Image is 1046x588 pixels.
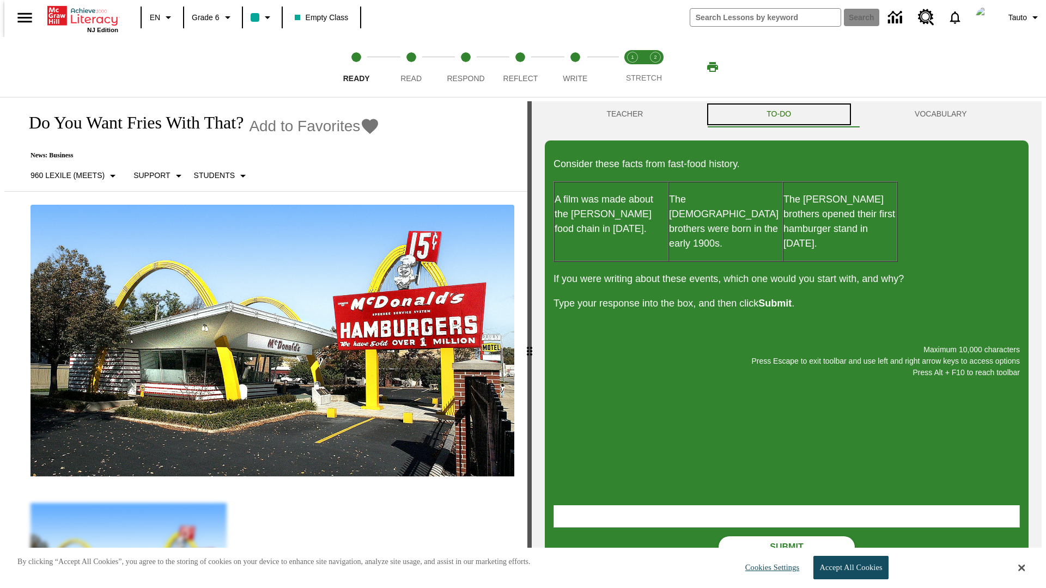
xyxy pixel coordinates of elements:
[554,356,1020,367] p: Press Escape to exit toolbar and use left and right arrow keys to access options
[911,3,941,32] a: Resource Center, Will open in new tab
[17,151,380,160] p: News: Business
[640,37,671,97] button: Stretch Respond step 2 of 2
[545,101,1029,127] div: Instructional Panel Tabs
[545,101,705,127] button: Teacher
[969,3,1004,32] button: Select a new avatar
[1018,563,1025,573] button: Close
[246,8,278,27] button: Class color is teal. Change class color
[129,166,189,186] button: Scaffolds, Support
[695,57,730,77] button: Print
[555,192,668,236] p: A film was made about the [PERSON_NAME] food chain in [DATE].
[47,4,118,33] div: Home
[489,37,552,97] button: Reflect step 4 of 5
[325,37,388,97] button: Ready step 1 of 5
[690,9,841,26] input: search field
[434,37,497,97] button: Respond step 3 of 5
[554,296,1020,311] p: Type your response into the box, and then click .
[669,192,782,251] p: The [DEMOGRAPHIC_DATA] brothers were born in the early 1900s.
[4,101,527,583] div: reading
[976,7,998,28] img: Avatar
[31,170,105,181] p: 960 Lexile (Meets)
[758,298,792,309] strong: Submit
[17,113,244,133] h1: Do You Want Fries With That?
[87,27,118,33] span: NJ Edition
[249,117,380,136] button: Add to Favorites - Do You Want Fries With That?
[554,272,1020,286] p: If you were writing about these events, which one would you start with, and why?
[554,344,1020,356] p: Maximum 10,000 characters
[705,101,853,127] button: TO-DO
[26,166,124,186] button: Select Lexile, 960 Lexile (Meets)
[1008,12,1027,23] span: Tauto
[187,8,239,27] button: Grade: Grade 6, Select a grade
[343,74,370,83] span: Ready
[150,12,160,23] span: EN
[563,74,587,83] span: Write
[190,166,254,186] button: Select Student
[192,12,220,23] span: Grade 6
[735,556,804,579] button: Cookies Settings
[544,37,607,97] button: Write step 5 of 5
[654,54,656,60] text: 2
[631,54,634,60] text: 1
[400,74,422,83] span: Read
[554,157,1020,171] p: Consider these facts from fast-food history.
[9,2,41,34] button: Open side menu
[249,118,360,135] span: Add to Favorites
[145,8,180,27] button: Language: EN, Select a language
[1004,8,1046,27] button: Profile/Settings
[295,12,349,23] span: Empty Class
[617,37,648,97] button: Stretch Read step 1 of 2
[554,367,1020,378] p: Press Alt + F10 to reach toolbar
[194,170,235,181] p: Students
[31,205,514,477] img: One of the first McDonald's stores, with the iconic red sign and golden arches.
[941,3,969,32] a: Notifications
[503,74,538,83] span: Reflect
[626,73,662,82] span: STRETCH
[17,556,531,567] p: By clicking “Accept All Cookies”, you agree to the storing of cookies on your device to enhance s...
[527,101,532,588] div: Press Enter or Spacebar and then press right and left arrow keys to move the slider
[783,192,897,251] p: The [PERSON_NAME] brothers opened their first hamburger stand in [DATE].
[133,170,170,181] p: Support
[813,556,888,579] button: Accept All Cookies
[881,3,911,33] a: Data Center
[853,101,1029,127] button: VOCABULARY
[447,74,484,83] span: Respond
[532,101,1042,588] div: activity
[719,536,855,558] button: Submit
[379,37,442,97] button: Read step 2 of 5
